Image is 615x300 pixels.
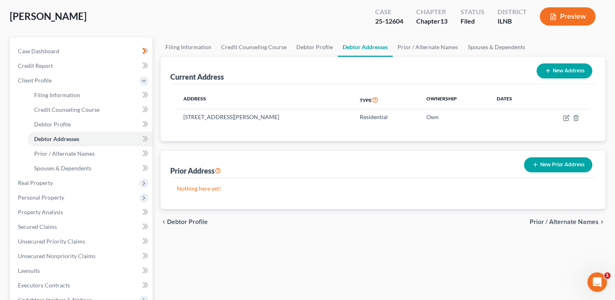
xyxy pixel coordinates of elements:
[28,161,152,176] a: Spouses & Dependents
[18,223,57,230] span: Secured Claims
[490,91,536,109] th: Dates
[461,17,485,26] div: Filed
[11,278,152,293] a: Executory Contracts
[11,234,152,249] a: Unsecured Priority Claims
[375,7,403,17] div: Case
[18,267,40,274] span: Lawsuits
[177,109,353,125] td: [STREET_ADDRESS][PERSON_NAME]
[599,219,605,225] i: chevron_right
[28,117,152,132] a: Debtor Profile
[420,91,490,109] th: Ownership
[28,146,152,161] a: Prior / Alternate Names
[167,219,208,225] span: Debtor Profile
[587,272,607,292] iframe: Intercom live chat
[440,17,448,25] span: 13
[537,63,592,78] button: New Address
[177,185,589,193] p: Nothing here yet!
[18,77,52,84] span: Client Profile
[18,209,63,215] span: Property Analysis
[34,150,95,157] span: Prior / Alternate Names
[34,106,100,113] span: Credit Counseling Course
[463,37,530,57] a: Spouses & Dependents
[291,37,338,57] a: Debtor Profile
[11,205,152,220] a: Property Analysis
[18,282,70,289] span: Executory Contracts
[216,37,291,57] a: Credit Counseling Course
[420,109,490,125] td: Own
[604,272,611,279] span: 1
[170,166,221,176] div: Prior Address
[11,263,152,278] a: Lawsuits
[530,219,605,225] button: Prior / Alternate Names chevron_right
[161,37,216,57] a: Filing Information
[416,7,448,17] div: Chapter
[11,249,152,263] a: Unsecured Nonpriority Claims
[10,10,87,22] span: [PERSON_NAME]
[18,62,53,69] span: Credit Report
[353,91,420,109] th: Type
[540,7,595,26] button: Preview
[498,17,527,26] div: ILNB
[161,219,167,225] i: chevron_left
[416,17,448,26] div: Chapter
[18,252,96,259] span: Unsecured Nonpriority Claims
[353,109,420,125] td: Residential
[11,59,152,73] a: Credit Report
[28,102,152,117] a: Credit Counseling Course
[161,219,208,225] button: chevron_left Debtor Profile
[393,37,463,57] a: Prior / Alternate Names
[375,17,403,26] div: 25-12604
[18,194,64,201] span: Personal Property
[530,219,599,225] span: Prior / Alternate Names
[34,135,79,142] span: Debtor Addresses
[18,238,85,245] span: Unsecured Priority Claims
[170,72,224,82] div: Current Address
[28,88,152,102] a: Filing Information
[18,179,53,186] span: Real Property
[524,157,592,172] button: New Prior Address
[34,165,91,172] span: Spouses & Dependents
[498,7,527,17] div: District
[11,220,152,234] a: Secured Claims
[28,132,152,146] a: Debtor Addresses
[338,37,393,57] a: Debtor Addresses
[18,48,59,54] span: Case Dashboard
[11,44,152,59] a: Case Dashboard
[461,7,485,17] div: Status
[34,91,80,98] span: Filing Information
[34,121,71,128] span: Debtor Profile
[177,91,353,109] th: Address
